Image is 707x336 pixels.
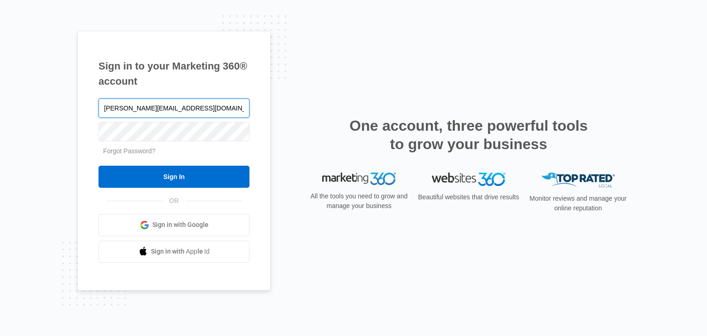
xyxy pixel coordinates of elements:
[99,214,249,236] a: Sign in with Google
[99,241,249,263] a: Sign in with Apple Id
[432,173,505,186] img: Websites 360
[322,173,396,185] img: Marketing 360
[347,116,591,153] h2: One account, three powerful tools to grow your business
[541,173,615,188] img: Top Rated Local
[99,98,249,118] input: Email
[307,191,411,211] p: All the tools you need to grow and manage your business
[163,196,185,206] span: OR
[103,147,156,155] a: Forgot Password?
[417,192,520,202] p: Beautiful websites that drive results
[99,166,249,188] input: Sign In
[152,220,209,230] span: Sign in with Google
[527,194,630,213] p: Monitor reviews and manage your online reputation
[99,58,249,89] h1: Sign in to your Marketing 360® account
[151,247,210,256] span: Sign in with Apple Id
